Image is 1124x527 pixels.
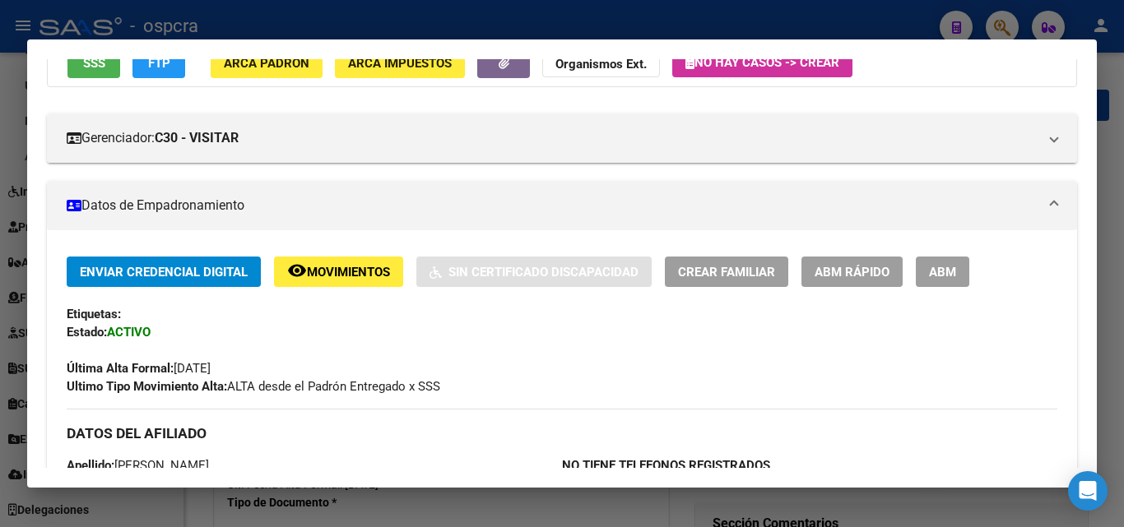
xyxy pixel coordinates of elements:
[274,257,403,287] button: Movimientos
[67,361,174,376] strong: Última Alta Formal:
[83,56,105,71] span: SSS
[307,265,390,280] span: Movimientos
[665,257,788,287] button: Crear Familiar
[555,57,647,72] strong: Organismos Ext.
[155,128,239,148] strong: C30 - VISITAR
[67,196,1038,215] mat-panel-title: Datos de Empadronamiento
[685,55,839,70] span: No hay casos -> Crear
[67,325,107,340] strong: Estado:
[67,424,1057,442] h3: DATOS DEL AFILIADO
[672,48,852,77] button: No hay casos -> Crear
[1068,471,1108,511] div: Open Intercom Messenger
[80,265,248,280] span: Enviar Credencial Digital
[67,379,440,394] span: ALTA desde el Padrón Entregado x SSS
[335,48,465,78] button: ARCA Impuestos
[416,257,652,287] button: Sin Certificado Discapacidad
[67,48,120,78] button: SSS
[67,361,211,376] span: [DATE]
[107,325,151,340] strong: ACTIVO
[47,181,1077,230] mat-expansion-panel-header: Datos de Empadronamiento
[67,257,261,287] button: Enviar Credencial Digital
[678,265,775,280] span: Crear Familiar
[132,48,185,78] button: FTP
[287,261,307,280] mat-icon: remove_red_eye
[67,307,121,321] strong: Etiquetas:
[148,56,170,71] span: FTP
[448,265,639,280] span: Sin Certificado Discapacidad
[211,48,323,78] button: ARCA Padrón
[67,128,1038,148] mat-panel-title: Gerenciador:
[916,257,969,287] button: ABM
[224,56,309,71] span: ARCA Padrón
[801,257,903,287] button: ABM Rápido
[67,458,114,473] strong: Apellido:
[348,56,452,71] span: ARCA Impuestos
[562,458,770,473] strong: NO TIENE TELEFONOS REGISTRADOS
[67,379,227,394] strong: Ultimo Tipo Movimiento Alta:
[815,265,889,280] span: ABM Rápido
[542,48,660,78] button: Organismos Ext.
[929,265,956,280] span: ABM
[67,458,209,473] span: [PERSON_NAME]
[47,113,1077,163] mat-expansion-panel-header: Gerenciador:C30 - VISITAR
